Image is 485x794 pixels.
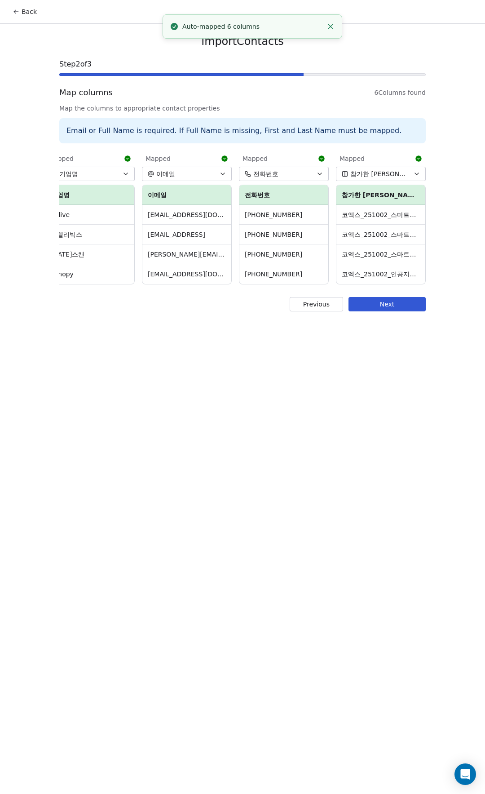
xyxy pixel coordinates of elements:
[336,244,425,264] td: 코엑스_251002_스마트라이프 위크
[242,154,268,163] span: Mapped
[142,205,231,225] td: [EMAIL_ADDRESS][DOMAIN_NAME]
[45,225,134,244] td: 인텔리빅스
[201,35,283,48] span: Import Contacts
[45,244,134,264] td: [DATE]스캔
[375,88,426,97] span: 6 Columns found
[336,225,425,244] td: 코엑스_251002_스마트라이프 위크
[182,22,323,31] div: Auto-mapped 6 columns
[48,154,74,163] span: Mapped
[336,264,425,284] td: 코엑스_251002_인공지능AI페스타
[290,297,343,311] button: Previous
[59,59,426,70] span: Step 2 of 3
[145,154,171,163] span: Mapped
[7,4,42,20] button: Back
[239,244,328,264] td: [PHONE_NUMBER]
[142,244,231,264] td: [PERSON_NAME][EMAIL_ADDRESS][DOMAIN_NAME]
[45,205,134,225] td: Solive
[325,21,336,32] button: Close toast
[59,104,426,113] span: Map the columns to appropriate contact properties
[59,87,113,98] span: Map columns
[239,205,328,225] td: [PHONE_NUMBER]
[45,185,134,205] th: 기업명
[59,169,78,178] span: 기업명
[142,225,231,244] td: [EMAIL_ADDRESS]
[45,264,134,284] td: canopy
[253,169,278,178] span: 전화번호
[339,154,365,163] span: Mapped
[156,169,175,178] span: 이메일
[239,225,328,244] td: [PHONE_NUMBER]
[142,264,231,284] td: [EMAIL_ADDRESS][DOMAIN_NAME]
[454,763,476,785] div: Open Intercom Messenger
[336,205,425,225] td: 코엑스_251002_스마트라이프 위크
[336,185,425,205] th: 참가한 [PERSON_NAME]
[59,118,426,143] div: Email or Full Name is required. If Full Name is missing, First and Last Name must be mapped.
[239,264,328,284] td: [PHONE_NUMBER]
[142,185,231,205] th: 이메일
[350,169,409,178] span: 참가한 [PERSON_NAME]
[348,297,426,311] button: Next
[239,185,328,205] th: 전화번호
